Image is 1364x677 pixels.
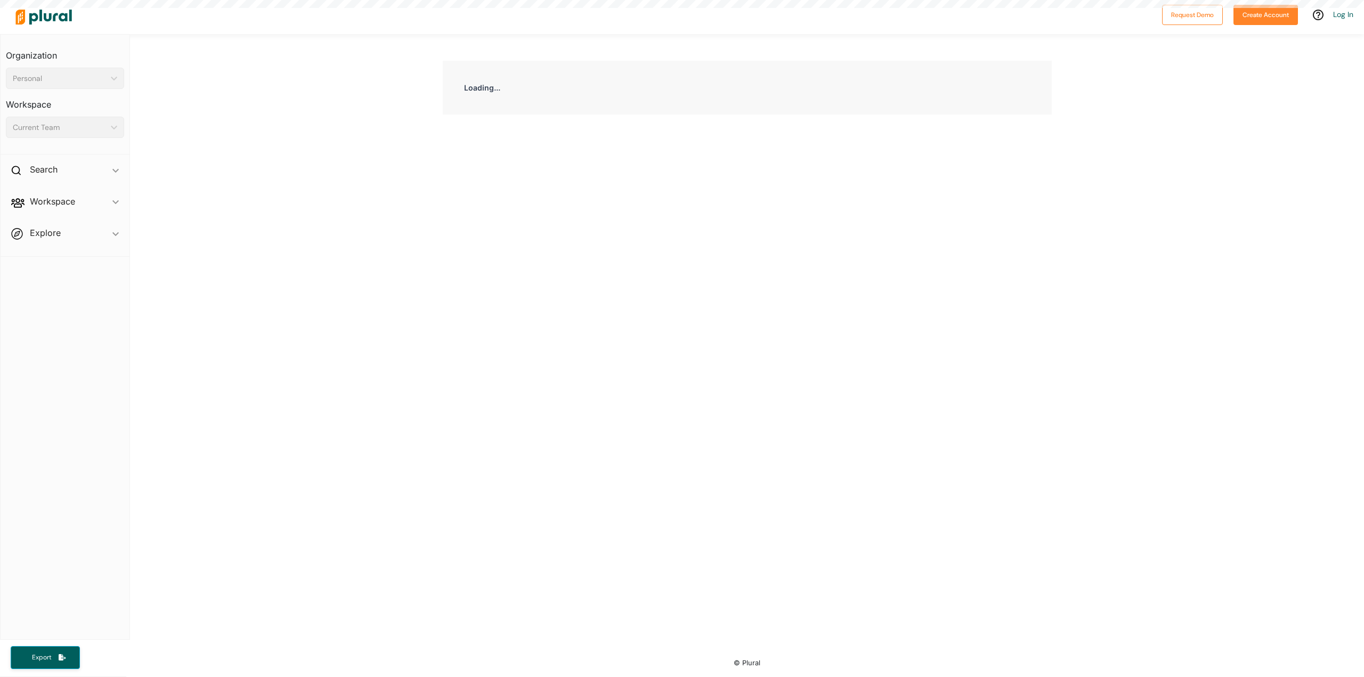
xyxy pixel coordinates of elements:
[1233,9,1298,20] a: Create Account
[30,164,58,175] h2: Search
[25,653,59,662] span: Export
[6,89,124,112] h3: Workspace
[13,73,107,84] div: Personal
[13,122,107,133] div: Current Team
[443,61,1052,115] div: Loading...
[734,659,760,667] small: © Plural
[6,40,124,63] h3: Organization
[1333,10,1353,19] a: Log In
[11,646,80,669] button: Export
[1162,9,1223,20] a: Request Demo
[1162,5,1223,25] button: Request Demo
[1233,5,1298,25] button: Create Account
